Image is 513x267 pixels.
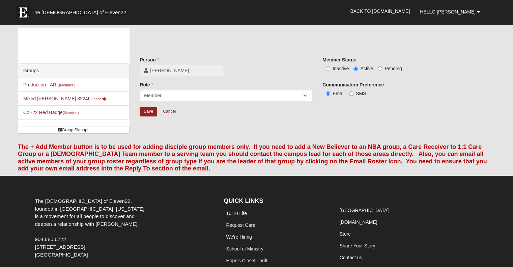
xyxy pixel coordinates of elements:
[340,208,389,213] a: [GEOGRAPHIC_DATA]
[30,197,155,259] div: The [DEMOGRAPHIC_DATA] of Eleven22, founded in [GEOGRAPHIC_DATA], [US_STATE], is a movement for a...
[140,56,159,63] label: Person
[23,110,79,115] a: CoE22 Red Badge(Member )
[340,243,375,248] a: Share Your Story
[18,64,129,78] div: Groups
[31,9,126,16] span: The [DEMOGRAPHIC_DATA] of Eleven22
[333,66,349,71] span: Inactive
[224,197,327,205] h4: QUICK LINKS
[326,66,330,71] input: Inactive
[353,66,358,71] input: Active
[226,234,252,240] a: We're Hiring
[226,246,263,251] a: School of Ministry
[420,9,476,15] span: Hello [PERSON_NAME]
[360,66,373,71] span: Active
[378,66,382,71] input: Pending
[326,91,330,96] input: Email
[59,83,75,87] small: (Member )
[90,97,108,101] small: (Leader )
[415,3,485,20] a: Hello [PERSON_NAME]
[18,143,487,172] font: The + Add Member button is to be used for adding disciple group members only. If you need to add ...
[345,3,415,20] a: Back to [DOMAIN_NAME]
[340,231,351,237] a: Store
[23,82,75,87] a: Production - ARL(Member )
[35,252,88,258] span: [GEOGRAPHIC_DATA]
[333,91,344,96] span: Email
[322,81,384,88] label: Communication Preference
[356,91,366,96] span: SMS
[150,67,220,74] span: [PERSON_NAME]
[349,91,353,96] input: SMS
[13,2,148,19] a: The [DEMOGRAPHIC_DATA] of Eleven22
[23,96,108,101] a: Mixed [PERSON_NAME] 32246(Leader)
[63,111,79,115] small: (Member )
[159,106,180,117] a: Cancel
[140,107,157,116] input: Alt+s
[140,81,153,88] label: Role
[322,56,356,63] label: Member Status
[18,127,130,134] a: Group Signups
[226,222,255,228] a: Request Care
[340,219,377,225] a: [DOMAIN_NAME]
[16,6,30,19] img: Eleven22 logo
[226,211,247,216] a: 10:10 Life
[384,66,402,71] span: Pending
